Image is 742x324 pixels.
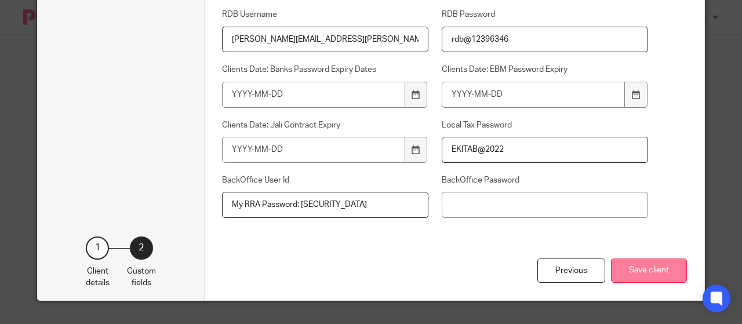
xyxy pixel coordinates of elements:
div: Previous [537,259,605,283]
div: 2 [130,236,153,260]
label: Clients Date: Jali Contract Expiry [222,119,428,131]
button: Save client [611,259,687,283]
input: YYYY-MM-DD [222,137,405,163]
div: 1 [86,236,109,260]
input: YYYY-MM-DD [442,82,625,108]
p: Client details [86,265,110,289]
label: Clients Date: EBM Password Expiry [442,64,648,75]
label: RDB Username [222,9,428,20]
label: RDB Password [442,9,648,20]
input: YYYY-MM-DD [222,82,405,108]
label: BackOffice User Id [222,174,428,186]
label: Local Tax Password [442,119,648,131]
label: BackOffice Password [442,174,648,186]
label: Clients Date: Banks Password Expiry Dates [222,64,428,75]
p: Custom fields [127,265,156,289]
